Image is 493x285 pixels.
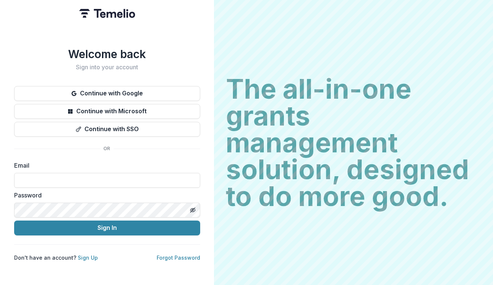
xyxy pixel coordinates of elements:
[78,254,98,261] a: Sign Up
[79,9,135,18] img: Temelio
[14,161,196,170] label: Email
[187,204,199,216] button: Toggle password visibility
[14,104,200,119] button: Continue with Microsoft
[14,47,200,61] h1: Welcome back
[157,254,200,261] a: Forgot Password
[14,254,98,262] p: Don't have an account?
[14,191,196,200] label: Password
[14,122,200,137] button: Continue with SSO
[14,86,200,101] button: Continue with Google
[14,64,200,71] h2: Sign into your account
[14,221,200,235] button: Sign In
